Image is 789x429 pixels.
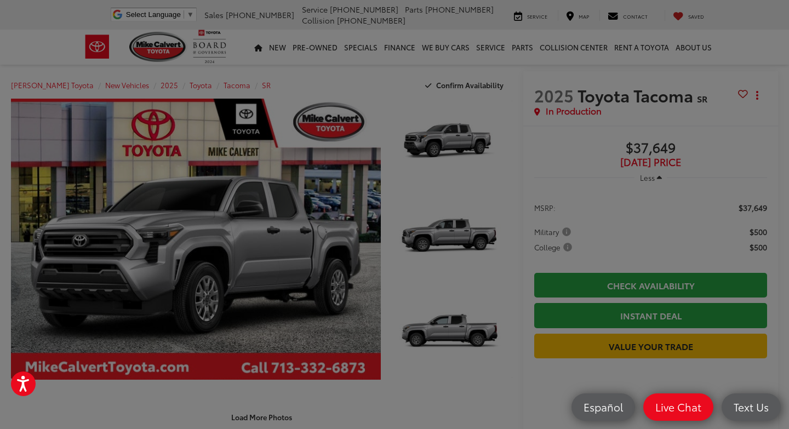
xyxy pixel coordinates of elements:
a: Español [571,393,635,421]
span: Live Chat [650,400,707,414]
a: Live Chat [643,393,713,421]
a: Text Us [722,393,781,421]
span: Español [578,400,628,414]
span: Text Us [728,400,774,414]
